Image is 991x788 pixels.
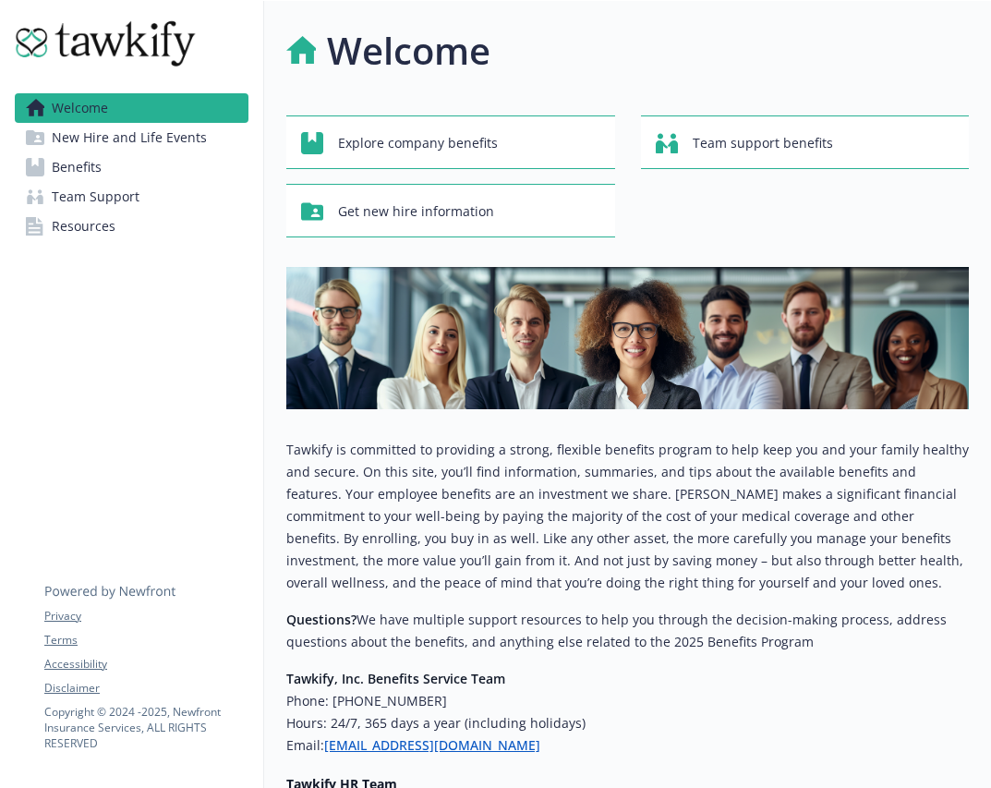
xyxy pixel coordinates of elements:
[338,194,494,229] span: Get new hire information
[286,611,357,628] strong: Questions?
[52,182,139,212] span: Team Support
[286,734,969,757] h6: Email:
[327,23,490,79] h1: Welcome
[286,609,969,653] p: We have multiple support resources to help you through the decision-making process, address quest...
[44,680,248,697] a: Disclaimer
[286,267,969,409] img: overview page banner
[286,690,969,712] h6: Phone: [PHONE_NUMBER]
[44,608,248,624] a: Privacy
[693,126,833,161] span: Team support benefits
[15,212,248,241] a: Resources
[286,439,969,594] p: Tawkify is committed to providing a strong, flexible benefits program to help keep you and your f...
[44,656,248,673] a: Accessibility
[286,712,969,734] h6: Hours: 24/7, 365 days a year (including holidays)​
[44,704,248,751] p: Copyright © 2024 - 2025 , Newfront Insurance Services, ALL RIGHTS RESERVED
[15,93,248,123] a: Welcome
[52,93,108,123] span: Welcome
[44,632,248,649] a: Terms
[338,126,498,161] span: Explore company benefits
[286,115,615,169] button: Explore company benefits
[52,123,207,152] span: New Hire and Life Events
[15,123,248,152] a: New Hire and Life Events
[286,184,615,237] button: Get new hire information
[15,152,248,182] a: Benefits
[286,670,505,687] strong: Tawkify, Inc. Benefits Service Team
[52,152,102,182] span: Benefits
[324,736,540,754] a: [EMAIL_ADDRESS][DOMAIN_NAME]
[52,212,115,241] span: Resources
[641,115,970,169] button: Team support benefits
[15,182,248,212] a: Team Support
